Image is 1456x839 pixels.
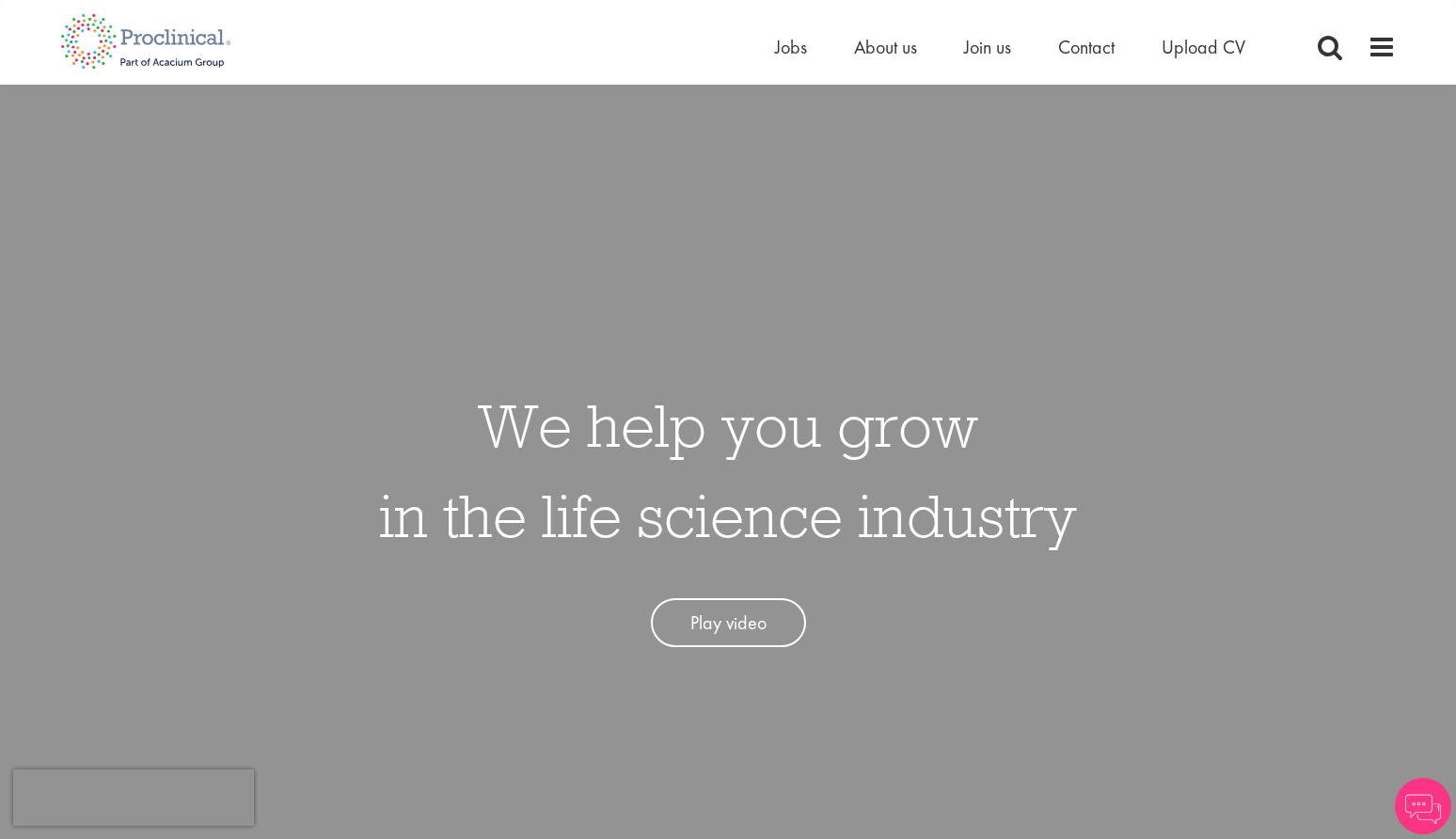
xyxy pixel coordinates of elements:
a: About us [854,35,917,59]
a: Contact [1058,35,1115,59]
h1: We help you grow in the life science industry [379,380,1077,561]
img: Chatbot [1395,778,1451,834]
a: Join us [964,35,1011,59]
a: Play video [651,598,806,648]
a: Jobs [775,35,807,59]
a: Upload CV [1162,35,1245,59]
